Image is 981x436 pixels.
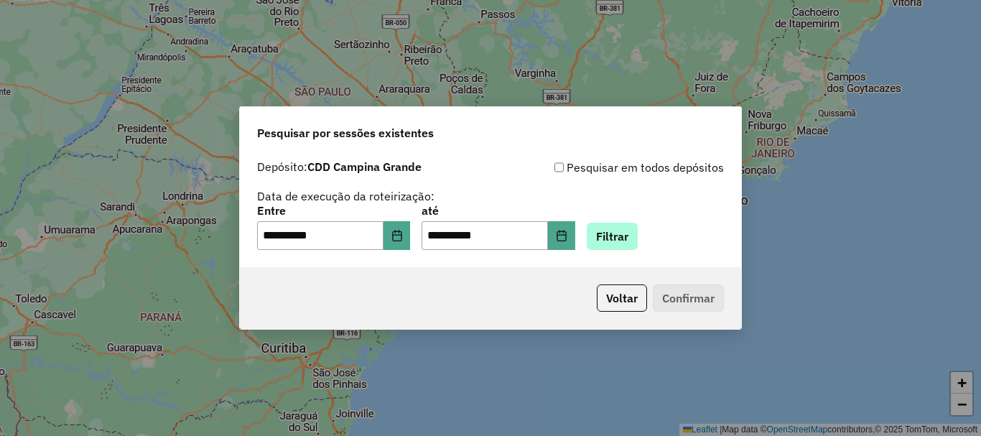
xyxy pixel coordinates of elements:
button: Choose Date [383,221,411,250]
label: Entre [257,202,410,219]
span: Pesquisar por sessões existentes [257,124,434,142]
button: Voltar [597,284,647,312]
label: Depósito: [257,158,422,175]
div: Pesquisar em todos depósitos [490,159,724,176]
label: Data de execução da roteirização: [257,187,434,205]
label: até [422,202,575,219]
strong: CDD Campina Grande [307,159,422,174]
button: Filtrar [587,223,638,250]
button: Choose Date [548,221,575,250]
